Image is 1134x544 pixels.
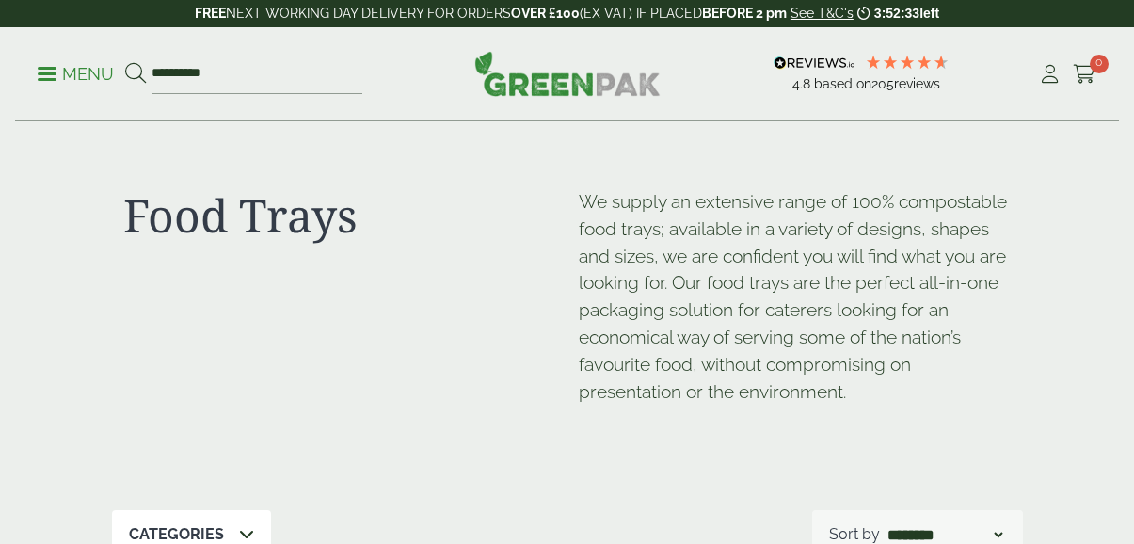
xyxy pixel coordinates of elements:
strong: FREE [195,6,226,21]
span: left [919,6,939,21]
span: 0 [1090,55,1109,73]
p: We supply an extensive range of 100% compostable food trays; available in a variety of designs, s... [579,188,1012,405]
span: Based on [814,76,871,91]
p: Menu [38,63,114,86]
i: Cart [1073,65,1096,84]
h1: Food Trays [123,188,556,243]
span: 3:52:33 [874,6,919,21]
span: reviews [894,76,940,91]
span: 4.8 [792,76,814,91]
span: 205 [871,76,894,91]
a: Menu [38,63,114,82]
img: GreenPak Supplies [474,51,661,96]
a: See T&C's [791,6,854,21]
i: My Account [1038,65,1062,84]
img: REVIEWS.io [774,56,855,70]
strong: BEFORE 2 pm [702,6,787,21]
div: 4.79 Stars [865,54,950,71]
strong: OVER £100 [511,6,580,21]
a: 0 [1073,60,1096,88]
